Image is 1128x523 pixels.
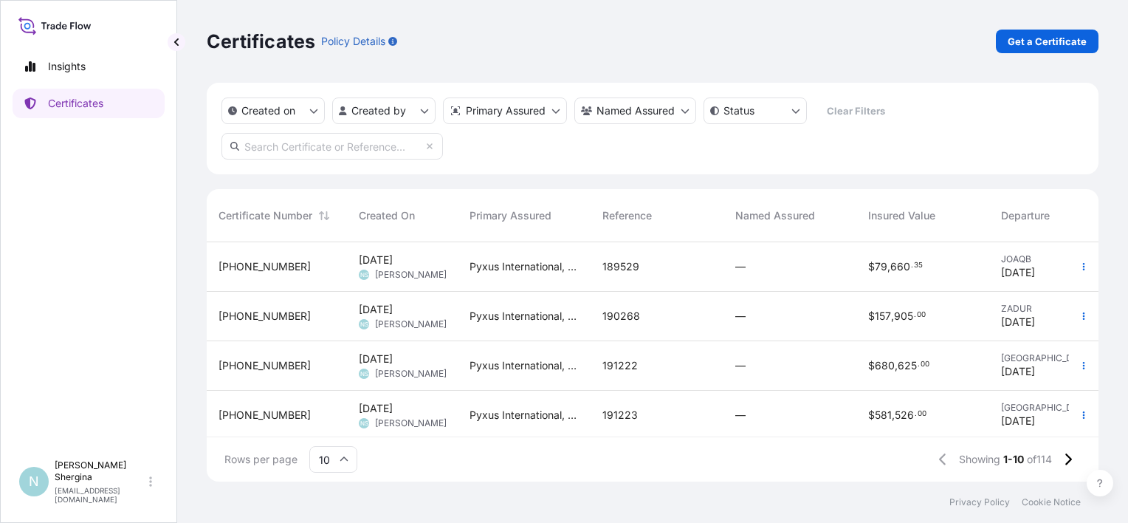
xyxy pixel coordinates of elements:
p: [PERSON_NAME] Shergina [55,459,146,483]
span: NS [360,317,368,332]
span: ZADUR [1001,303,1088,315]
span: [DATE] [1001,414,1035,428]
p: Get a Certificate [1008,34,1087,49]
span: [DATE] [359,302,393,317]
p: Policy Details [321,34,385,49]
button: Clear Filters [814,99,897,123]
span: 189529 [602,259,639,274]
span: [PHONE_NUMBER] [219,358,311,373]
span: 526 [895,410,914,420]
span: — [735,408,746,423]
span: 190268 [602,309,640,324]
span: [PERSON_NAME] [375,269,447,281]
a: Certificates [13,89,165,118]
span: [GEOGRAPHIC_DATA] [1001,402,1088,414]
span: N [29,474,39,489]
span: 00 [918,411,926,417]
span: 35 [914,263,923,268]
span: [PHONE_NUMBER] [219,309,311,324]
button: createdOn Filter options [221,98,325,124]
span: [PERSON_NAME] [375,318,447,330]
span: [DATE] [359,401,393,416]
span: — [735,259,746,274]
button: createdBy Filter options [332,98,436,124]
span: Pyxus International, Inc. [470,358,579,373]
span: JOAQB [1001,253,1088,265]
span: [DATE] [359,253,393,267]
span: Showing [959,452,1000,467]
span: [DATE] [1001,315,1035,329]
span: 680 [875,360,895,371]
span: Pyxus International, Inc. [470,309,579,324]
button: distributor Filter options [443,98,567,124]
span: 581 [875,410,892,420]
span: $ [868,360,875,371]
a: Cookie Notice [1022,496,1081,508]
span: , [895,360,898,371]
span: 1-10 [1003,452,1024,467]
span: [PERSON_NAME] [375,417,447,429]
p: Insights [48,59,86,74]
span: NS [360,267,368,282]
p: Certificates [207,30,315,53]
p: Status [723,103,754,118]
a: Insights [13,52,165,81]
span: — [735,358,746,373]
span: Rows per page [224,452,298,467]
span: . [911,263,913,268]
button: certificateStatus Filter options [704,98,807,124]
span: 00 [921,362,929,367]
p: Named Assured [596,103,675,118]
span: Certificate Number [219,208,312,223]
span: Pyxus International, Inc. [470,259,579,274]
span: 157 [875,311,891,321]
span: Reference [602,208,652,223]
p: [EMAIL_ADDRESS][DOMAIN_NAME] [55,486,146,504]
input: Search Certificate or Reference... [221,133,443,160]
span: [PHONE_NUMBER] [219,408,311,423]
span: 00 [917,312,926,318]
span: $ [868,261,875,272]
a: Privacy Policy [949,496,1010,508]
span: [PERSON_NAME] [375,368,447,380]
span: , [891,311,894,321]
span: 191222 [602,358,638,373]
p: Certificates [48,96,103,111]
span: . [918,362,920,367]
button: Sort [315,207,333,225]
span: Primary Assured [470,208,551,223]
span: Created On [359,208,415,223]
span: , [892,410,895,420]
span: $ [868,410,875,420]
span: Insured Value [868,208,935,223]
p: Created by [351,103,406,118]
span: 191223 [602,408,638,423]
span: 905 [894,311,913,321]
span: $ [868,311,875,321]
span: . [915,411,917,417]
span: [DATE] [1001,265,1035,280]
span: [PHONE_NUMBER] [219,259,311,274]
span: , [887,261,890,272]
p: Clear Filters [827,103,885,118]
span: [DATE] [359,352,393,366]
span: NS [360,366,368,381]
p: Primary Assured [466,103,546,118]
span: NS [360,416,368,431]
span: [DATE] [1001,364,1035,379]
p: Created on [241,103,295,118]
button: cargoOwner Filter options [574,98,696,124]
a: Get a Certificate [996,30,1098,53]
span: . [914,312,916,318]
span: Named Assured [735,208,815,223]
span: Pyxus International, Inc. [470,408,579,423]
span: of 114 [1027,452,1052,467]
span: — [735,309,746,324]
span: 79 [875,261,887,272]
span: 660 [890,261,910,272]
span: [GEOGRAPHIC_DATA] [1001,352,1088,364]
span: 625 [898,360,917,371]
span: Departure [1001,208,1050,223]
